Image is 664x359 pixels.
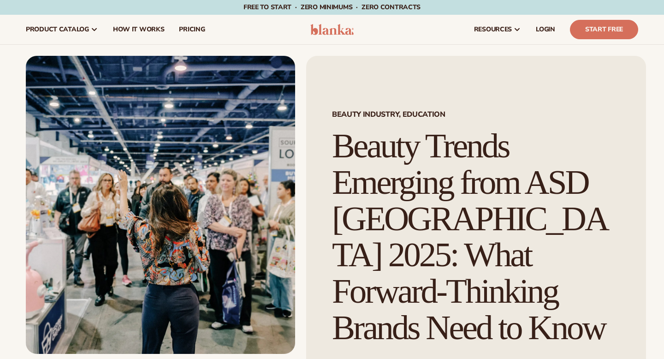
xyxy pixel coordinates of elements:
h1: Beauty Trends Emerging from ASD [GEOGRAPHIC_DATA] 2025: What Forward-Thinking Brands Need to Know [332,128,620,346]
span: resources [474,26,512,33]
a: pricing [172,15,212,44]
img: logo [310,24,354,35]
span: How It Works [113,26,165,33]
img: A woman speaking to a crowd at a busy trade show, with multiple booths and attendees in the backg... [26,56,295,354]
span: Beauty industry, Education [332,111,620,118]
span: pricing [179,26,205,33]
a: Start Free [570,20,638,39]
span: LOGIN [536,26,555,33]
a: LOGIN [528,15,563,44]
span: Free to start · ZERO minimums · ZERO contracts [243,3,421,12]
a: product catalog [18,15,106,44]
a: resources [467,15,528,44]
span: product catalog [26,26,89,33]
a: How It Works [106,15,172,44]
